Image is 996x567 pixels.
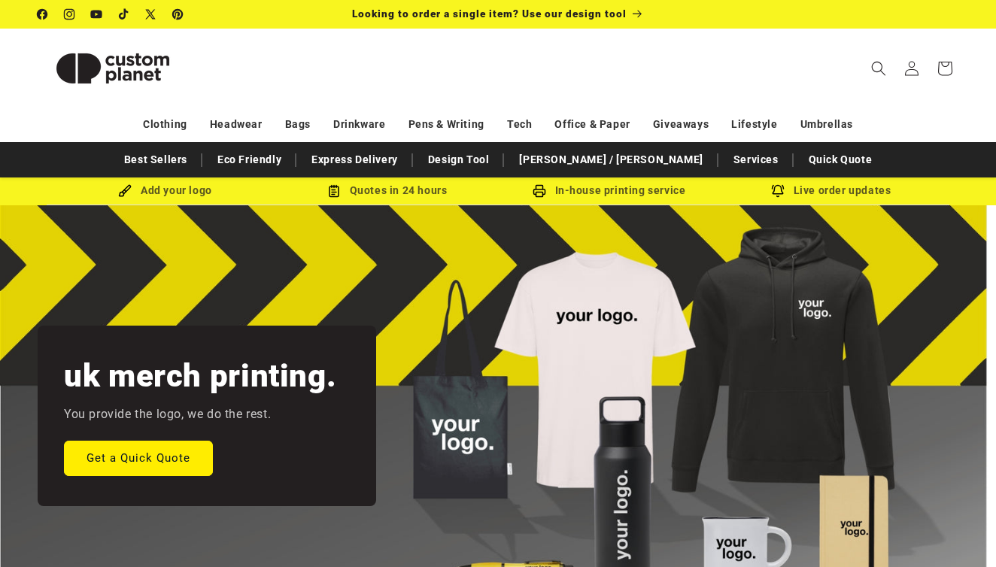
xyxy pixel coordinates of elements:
div: In-house printing service [498,181,720,200]
a: Office & Paper [554,111,630,138]
a: Quick Quote [801,147,880,173]
img: Order Updates Icon [327,184,341,198]
a: Express Delivery [304,147,405,173]
div: Live order updates [720,181,942,200]
a: Services [726,147,786,173]
img: Brush Icon [118,184,132,198]
a: Pens & Writing [408,111,484,138]
img: Order updates [771,184,785,198]
a: Drinkware [333,111,385,138]
a: Design Tool [421,147,497,173]
a: Best Sellers [117,147,195,173]
a: Get a Quick Quote [64,440,213,475]
p: You provide the logo, we do the rest. [64,404,271,426]
a: Lifestyle [731,111,777,138]
a: Bags [285,111,311,138]
iframe: Chat Widget [921,495,996,567]
a: Clothing [143,111,187,138]
img: In-house printing [533,184,546,198]
a: Headwear [210,111,263,138]
a: Eco Friendly [210,147,289,173]
a: Umbrellas [800,111,853,138]
span: Looking to order a single item? Use our design tool [352,8,627,20]
a: Tech [507,111,532,138]
div: Add your logo [54,181,276,200]
a: Custom Planet [32,29,194,108]
a: Giveaways [653,111,709,138]
div: Quotes in 24 hours [276,181,498,200]
h2: uk merch printing. [64,356,336,396]
a: [PERSON_NAME] / [PERSON_NAME] [512,147,710,173]
img: Custom Planet [38,35,188,102]
summary: Search [862,52,895,85]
